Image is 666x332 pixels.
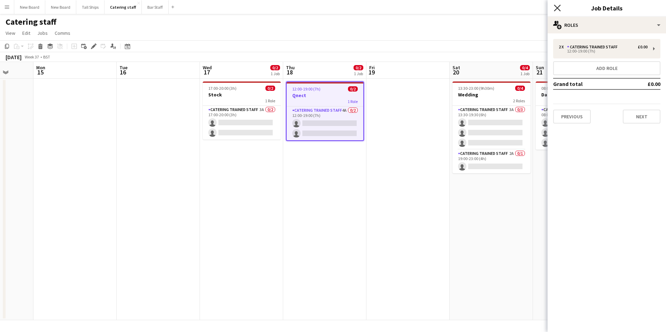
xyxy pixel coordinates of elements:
span: 20 [451,68,460,76]
span: 17:00-20:00 (3h) [208,86,237,91]
h3: Job Details [548,3,666,13]
span: 19 [368,68,375,76]
app-job-card: 12:00-19:00 (7h)0/2Qnect1 RoleCatering trained staff4A0/212:00-19:00 (7h) [286,81,364,141]
td: Grand total [553,78,627,89]
span: 0/2 [348,86,358,92]
div: 2 x [559,45,567,49]
span: Thu [286,64,295,71]
app-job-card: 13:30-23:00 (9h30m)0/4Wedding2 RolesCatering trained staff3A0/313:30-19:30 (6h) Catering trained ... [452,81,531,173]
span: 17 [202,68,212,76]
button: Next [623,110,660,124]
app-card-role: Catering trained staff2A0/119:00-23:00 (4h) [452,150,531,173]
h3: Stock [203,92,281,98]
span: Sat [452,64,460,71]
span: Sun [536,64,544,71]
button: Catering staff [104,0,142,14]
a: Comms [52,29,73,38]
span: 0/2 [354,65,363,70]
div: Catering trained staff [567,45,620,49]
span: 13:30-23:00 (9h30m) [458,86,494,91]
a: Edit [20,29,33,38]
td: £0.00 [627,78,660,89]
span: 0/4 [515,86,525,91]
span: 0/2 [270,65,280,70]
span: View [6,30,15,36]
span: 12:00-19:00 (7h) [292,86,320,92]
span: Wed [203,64,212,71]
button: Add role [553,61,660,75]
span: 16 [118,68,127,76]
div: Roles [548,17,666,33]
app-card-role: Catering trained staff3A0/217:00-20:00 (3h) [203,106,281,140]
button: Bar Staff [142,0,169,14]
button: Tall Ships [76,0,104,14]
button: New Board [45,0,76,14]
button: New Board [14,0,45,14]
h3: Dance United [536,92,614,98]
span: 2 Roles [513,98,525,103]
app-card-role: Catering trained staff4A0/308:00-16:00 (8h) [536,106,614,150]
app-job-card: 17:00-20:00 (3h)0/2Stock1 RoleCatering trained staff3A0/217:00-20:00 (3h) [203,81,281,140]
div: [DATE] [6,54,22,61]
span: Mon [36,64,45,71]
button: Previous [553,110,591,124]
span: Fri [369,64,375,71]
h3: Qnect [287,92,363,98]
div: 12:00-19:00 (7h) [559,49,648,53]
span: Tue [119,64,127,71]
app-card-role: Catering trained staff3A0/313:30-19:30 (6h) [452,106,531,150]
div: BST [43,54,50,60]
span: 15 [35,68,45,76]
span: Edit [22,30,30,36]
a: View [3,29,18,38]
span: 0/2 [265,86,275,91]
h1: Catering staff [6,17,56,27]
span: 08:00-16:00 (8h) [541,86,570,91]
span: 1 Role [265,98,275,103]
span: Jobs [37,30,48,36]
div: 1 Job [354,71,363,76]
h3: Wedding [452,92,531,98]
span: 1 Role [348,99,358,104]
div: £0.00 [638,45,648,49]
span: 18 [285,68,295,76]
div: 1 Job [520,71,529,76]
span: 0/4 [520,65,530,70]
div: 1 Job [271,71,280,76]
a: Jobs [34,29,51,38]
span: 21 [535,68,544,76]
span: Comms [55,30,70,36]
app-card-role: Catering trained staff4A0/212:00-19:00 (7h) [287,106,363,140]
app-job-card: 08:00-16:00 (8h)0/3Dance United1 RoleCatering trained staff4A0/308:00-16:00 (8h) [536,81,614,150]
span: Week 37 [23,54,40,60]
